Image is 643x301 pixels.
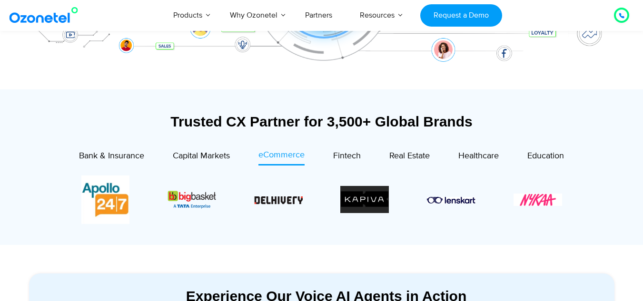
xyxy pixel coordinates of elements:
[258,150,305,160] span: eCommerce
[527,149,564,165] a: Education
[389,151,430,161] span: Real Estate
[81,175,562,224] div: Image Carousel
[173,151,230,161] span: Capital Markets
[29,113,614,130] div: Trusted CX Partner for 3,500+ Global Brands
[258,149,305,165] a: eCommerce
[333,151,361,161] span: Fintech
[79,149,144,165] a: Bank & Insurance
[458,149,499,165] a: Healthcare
[458,151,499,161] span: Healthcare
[79,151,144,161] span: Bank & Insurance
[333,149,361,165] a: Fintech
[173,149,230,165] a: Capital Markets
[389,149,430,165] a: Real Estate
[527,151,564,161] span: Education
[420,4,502,27] a: Request a Demo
